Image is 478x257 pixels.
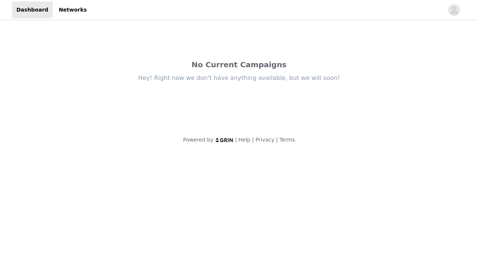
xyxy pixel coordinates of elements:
[276,137,278,143] span: |
[255,137,274,143] a: Privacy
[235,137,237,143] span: |
[183,137,213,143] span: Powered by
[279,137,295,143] a: Terms
[450,4,457,16] div: avatar
[82,59,396,70] div: No Current Campaigns
[82,74,396,82] div: Hey! Right now we don't have anything available, but we will soon!
[12,1,53,18] a: Dashboard
[54,1,91,18] a: Networks
[215,137,234,142] img: logo
[239,137,251,143] a: Help
[252,137,254,143] span: |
